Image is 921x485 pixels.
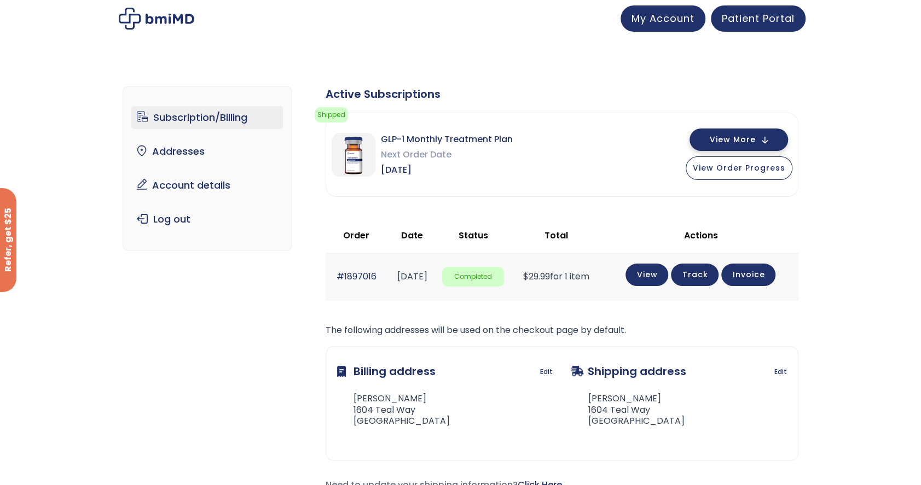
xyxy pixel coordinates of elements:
[397,270,427,283] time: [DATE]
[774,364,787,379] a: Edit
[632,11,694,25] span: My Account
[326,323,798,338] p: The following addresses will be used on the checkout page by default.
[523,270,550,283] span: 29.99
[721,264,775,286] a: Invoice
[710,136,756,143] span: View More
[722,11,795,25] span: Patient Portal
[119,8,194,30] img: My account
[540,364,553,379] a: Edit
[336,270,376,283] a: #1897016
[571,358,686,385] h3: Shipping address
[686,156,792,180] button: View Order Progress
[343,229,369,242] span: Order
[711,5,806,32] a: Patient Portal
[326,86,798,102] div: Active Subscriptions
[571,393,685,427] address: [PERSON_NAME] 1604 Teal Way [GEOGRAPHIC_DATA]
[442,267,503,287] span: Completed
[509,253,603,300] td: for 1 item
[693,162,785,173] span: View Order Progress
[381,147,513,162] span: Next Order Date
[545,229,568,242] span: Total
[131,140,283,163] a: Addresses
[337,393,450,427] address: [PERSON_NAME] 1604 Teal Way [GEOGRAPHIC_DATA]
[459,229,488,242] span: Status
[625,264,668,286] a: View
[131,174,283,197] a: Account details
[690,128,788,151] button: View More
[621,5,705,32] a: My Account
[381,162,513,178] span: [DATE]
[671,264,719,286] a: Track
[683,229,717,242] span: Actions
[401,229,423,242] span: Date
[131,208,283,231] a: Log out
[131,106,283,129] a: Subscription/Billing
[123,86,292,250] nav: Account pages
[337,358,436,385] h3: Billing address
[381,132,513,147] span: GLP-1 Monthly Treatment Plan
[523,270,529,283] span: $
[315,107,348,122] span: Shipped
